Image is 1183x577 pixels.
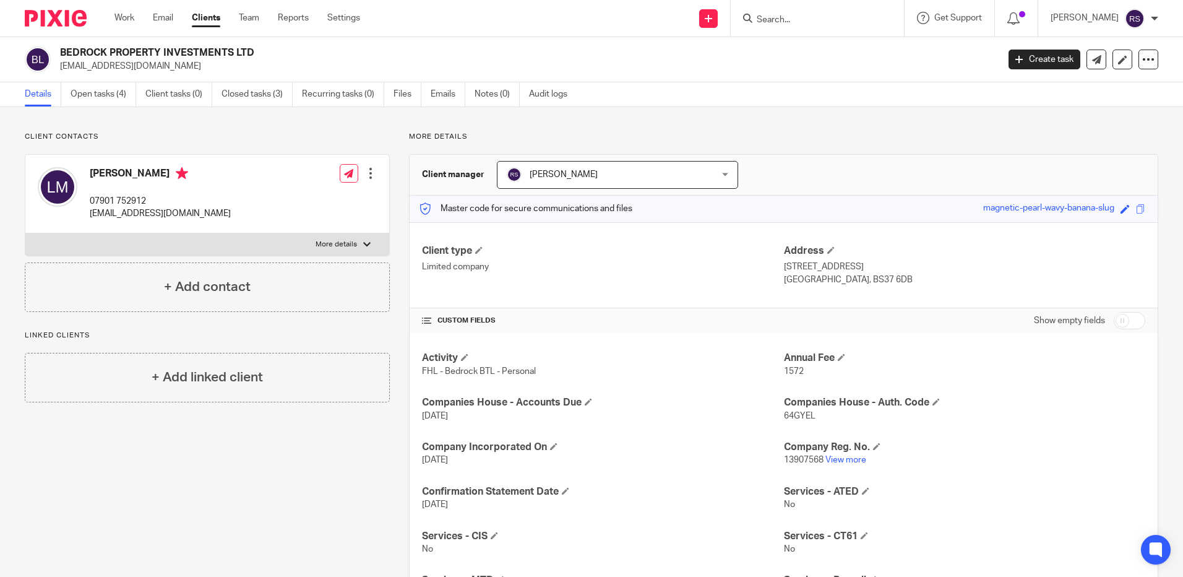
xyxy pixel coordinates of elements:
[409,132,1158,142] p: More details
[278,12,309,24] a: Reports
[784,245,1145,258] h4: Address
[422,245,783,258] h4: Client type
[71,82,136,106] a: Open tasks (4)
[784,274,1145,286] p: [GEOGRAPHIC_DATA], BS37 6DB
[422,352,783,365] h4: Activity
[422,530,783,543] h4: Services - CIS
[419,202,632,215] p: Master code for secure communications and files
[422,545,433,553] span: No
[784,456,824,464] span: 13907568
[784,367,804,376] span: 1572
[192,12,220,24] a: Clients
[90,195,231,207] p: 07901 752912
[784,261,1145,273] p: [STREET_ADDRESS]
[38,167,77,207] img: svg%3E
[755,15,867,26] input: Search
[114,12,134,24] a: Work
[530,170,598,179] span: [PERSON_NAME]
[1051,12,1119,24] p: [PERSON_NAME]
[422,412,448,420] span: [DATE]
[475,82,520,106] a: Notes (0)
[422,485,783,498] h4: Confirmation Statement Date
[145,82,212,106] a: Client tasks (0)
[825,456,866,464] a: View more
[983,202,1114,216] div: magnetic-pearl-wavy-banana-slug
[422,168,484,181] h3: Client manager
[176,167,188,180] i: Primary
[431,82,465,106] a: Emails
[422,367,536,376] span: FHL - Bedrock BTL - Personal
[784,352,1145,365] h4: Annual Fee
[1125,9,1145,28] img: svg%3E
[784,485,1145,498] h4: Services - ATED
[239,12,259,24] a: Team
[784,530,1145,543] h4: Services - CT61
[422,456,448,464] span: [DATE]
[784,396,1145,409] h4: Companies House - Auth. Code
[25,82,61,106] a: Details
[164,277,251,297] h4: + Add contact
[1009,50,1080,69] a: Create task
[422,261,783,273] p: Limited company
[422,500,448,509] span: [DATE]
[60,60,990,72] p: [EMAIL_ADDRESS][DOMAIN_NAME]
[784,441,1145,454] h4: Company Reg. No.
[507,167,522,182] img: svg%3E
[327,12,360,24] a: Settings
[934,14,982,22] span: Get Support
[422,316,783,326] h4: CUSTOM FIELDS
[784,500,795,509] span: No
[25,10,87,27] img: Pixie
[394,82,421,106] a: Files
[153,12,173,24] a: Email
[25,46,51,72] img: svg%3E
[302,82,384,106] a: Recurring tasks (0)
[90,207,231,220] p: [EMAIL_ADDRESS][DOMAIN_NAME]
[784,545,795,553] span: No
[90,167,231,183] h4: [PERSON_NAME]
[25,132,390,142] p: Client contacts
[422,396,783,409] h4: Companies House - Accounts Due
[316,240,357,249] p: More details
[1034,315,1105,327] label: Show empty fields
[422,441,783,454] h4: Company Incorporated On
[25,331,390,341] p: Linked clients
[784,412,815,420] span: 64GYEL
[222,82,293,106] a: Closed tasks (3)
[60,46,804,59] h2: BEDROCK PROPERTY INVESTMENTS LTD
[152,368,263,387] h4: + Add linked client
[529,82,577,106] a: Audit logs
